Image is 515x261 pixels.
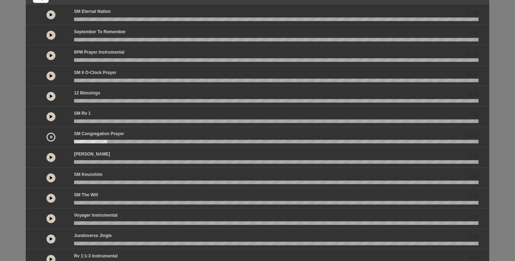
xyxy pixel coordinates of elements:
p: Jundoverse Jingle [74,232,112,239]
span: 0.00 [469,91,479,98]
span: 0.00 [469,111,479,119]
p: SM Keunshim [74,171,102,178]
p: September to Remember [74,29,126,35]
p: 12 Blessings [74,90,100,96]
span: 0.00 [469,213,479,221]
p: [PERSON_NAME] [74,151,110,157]
p: Rv 1:1-3 Instrumental [74,253,118,259]
p: SM Congregation Prayer [74,130,124,137]
p: Voyager Instrumental [74,212,118,218]
p: SM 6 o-clock prayer [74,69,116,76]
p: 6PM Prayer Instrumental [74,49,124,55]
span: 0.00 [469,233,479,241]
span: 0.00 [469,172,479,180]
span: 01:42 [466,9,479,17]
p: SM Eternal Nation [74,8,111,15]
span: 0.00 [469,193,479,200]
p: SM Rv 1 [74,110,91,117]
span: 00:23 [466,50,479,58]
p: SM The Will [74,192,98,198]
span: 0.00 [469,30,479,37]
span: 0.00 [469,152,479,159]
span: 00:00 [466,70,479,78]
span: 00:16 [466,132,479,139]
